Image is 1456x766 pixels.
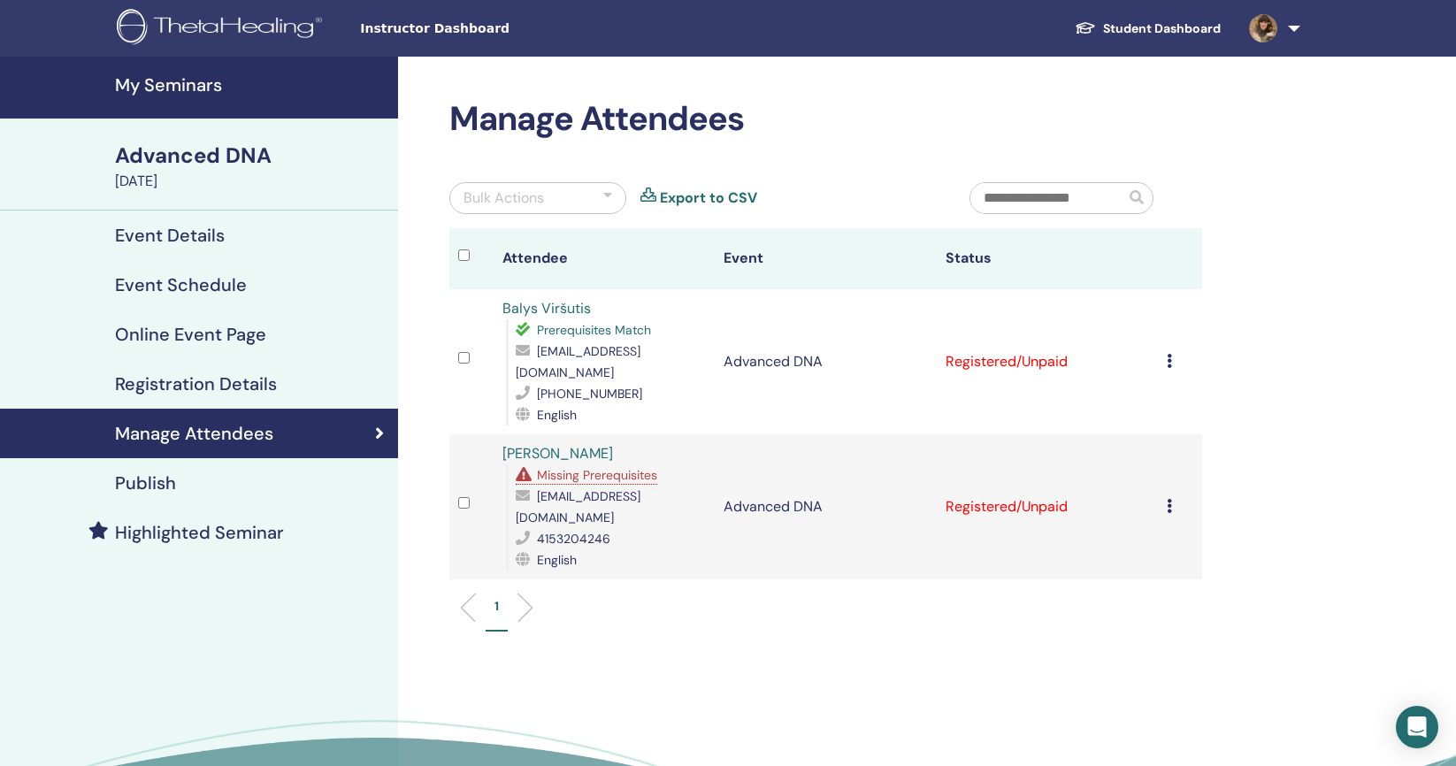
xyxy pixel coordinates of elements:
th: Event [715,228,936,289]
div: Advanced DNA [115,141,387,171]
span: 4153204246 [537,531,610,547]
div: Bulk Actions [464,188,544,209]
div: [DATE] [115,171,387,192]
div: Open Intercom Messenger [1396,706,1438,748]
th: Attendee [494,228,715,289]
h4: Registration Details [115,373,277,394]
p: 1 [494,597,499,616]
span: English [537,407,577,423]
span: Instructor Dashboard [360,19,625,38]
h4: Event Details [115,225,225,246]
span: [PHONE_NUMBER] [537,386,642,402]
h4: My Seminars [115,74,387,96]
h4: Publish [115,472,176,494]
td: Advanced DNA [715,434,936,579]
h4: Highlighted Seminar [115,522,284,543]
span: Missing Prerequisites [537,467,657,483]
img: logo.png [117,9,328,49]
h4: Manage Attendees [115,423,273,444]
a: [PERSON_NAME] [502,444,613,463]
th: Status [937,228,1158,289]
a: Student Dashboard [1061,12,1235,45]
span: [EMAIL_ADDRESS][DOMAIN_NAME] [516,488,640,525]
a: Export to CSV [660,188,757,209]
a: Balys Viršutis [502,299,591,318]
h2: Manage Attendees [449,99,1202,140]
td: Advanced DNA [715,289,936,434]
a: Advanced DNA[DATE] [104,141,398,192]
h4: Event Schedule [115,274,247,295]
img: graduation-cap-white.svg [1075,20,1096,35]
span: Prerequisites Match [537,322,651,338]
img: default.jpg [1249,14,1277,42]
span: English [537,552,577,568]
h4: Online Event Page [115,324,266,345]
span: [EMAIL_ADDRESS][DOMAIN_NAME] [516,343,640,380]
